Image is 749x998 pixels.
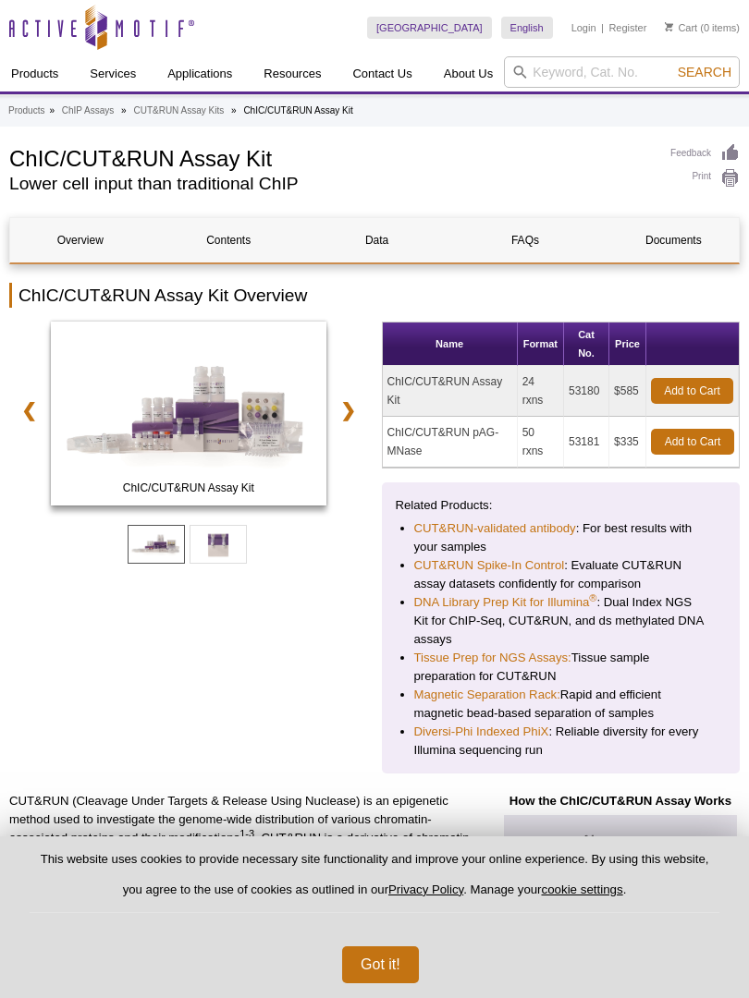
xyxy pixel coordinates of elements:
[672,64,737,80] button: Search
[328,389,368,432] a: ❯
[367,17,492,39] a: [GEOGRAPHIC_DATA]
[414,556,565,575] a: CUT&RUN Spike-In Control
[670,143,740,164] a: Feedback
[518,366,564,417] td: 24 rxns
[342,946,419,983] button: Got it!
[608,21,646,34] a: Register
[604,218,744,262] a: Documents
[564,323,609,366] th: Cat No.
[564,417,609,468] td: 53181
[609,417,646,468] td: $335
[45,479,332,497] span: ChIC/CUT&RUN Assay Kit
[414,723,549,741] a: Diversi-Phi Indexed PhiX
[414,686,560,704] a: Magnetic Separation Rack:
[51,322,326,505] img: ChIC/CUT&RUN Assay Kit
[9,792,487,903] p: CUT&RUN (Cleavage Under Targets & Release Using Nuclease) is an epigenetic method used to investi...
[609,366,646,417] td: $585
[133,103,224,119] a: CUT&RUN Assay Kits
[62,103,115,119] a: ChIP Assays
[156,56,243,91] a: Applications
[414,723,708,760] li: : Reliable diversity for every Illumina sequencing run
[414,519,576,538] a: CUT&RUN-validated antibody
[571,21,596,34] a: Login
[79,56,147,91] a: Services
[9,176,652,192] h2: Lower cell input than traditional ChIP
[396,496,727,515] p: Related Products:
[414,519,708,556] li: : For best results with your samples
[665,17,740,39] li: (0 items)
[518,323,564,366] th: Format
[609,323,646,366] th: Price
[231,105,237,116] li: »
[239,828,254,839] sup: 1-3
[518,417,564,468] td: 50 rxns
[414,556,708,593] li: : Evaluate CUT&RUN assay datasets confidently for comparison
[670,168,740,189] a: Print
[651,429,734,455] a: Add to Cart
[121,105,127,116] li: »
[414,593,708,649] li: : Dual Index NGS Kit for ChIP-Seq, CUT&RUN, and ds methylated DNA assays
[307,218,448,262] a: Data
[30,851,719,913] p: This website uses cookies to provide necessary site functionality and improve your online experie...
[414,649,708,686] li: Tissue sample preparation for CUT&RUN
[158,218,299,262] a: Contents
[49,105,55,116] li: »
[678,65,731,79] span: Search
[51,322,326,510] a: ChIC/CUT&RUN Assay Kit
[414,593,597,612] a: DNA Library Prep Kit for Illumina®
[383,366,518,417] td: ChIC/CUT&RUN Assay Kit
[9,143,652,171] h1: ChIC/CUT&RUN Assay Kit
[601,17,604,39] li: |
[665,21,697,34] a: Cart
[383,323,518,366] th: Name
[10,218,151,262] a: Overview
[252,56,332,91] a: Resources
[665,22,673,31] img: Your Cart
[589,592,596,603] sup: ®
[455,218,596,262] a: FAQs
[433,56,504,91] a: About Us
[541,882,622,896] button: cookie settings
[8,103,44,119] a: Products
[388,882,463,896] a: Privacy Policy
[383,417,518,468] td: ChIC/CUT&RUN pAG-MNase
[9,389,49,432] a: ❮
[510,794,731,808] strong: How the ChIC/CUT&RUN Assay Works
[564,366,609,417] td: 53180
[501,17,553,39] a: English
[414,686,708,723] li: Rapid and efficient magnetic bead-based separation of samples
[341,56,423,91] a: Contact Us
[9,283,740,308] h2: ChIC/CUT&RUN Assay Kit Overview
[504,56,740,88] input: Keyword, Cat. No.
[243,105,352,116] li: ChIC/CUT&RUN Assay Kit
[651,378,733,404] a: Add to Cart
[414,649,571,667] a: Tissue Prep for NGS Assays:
